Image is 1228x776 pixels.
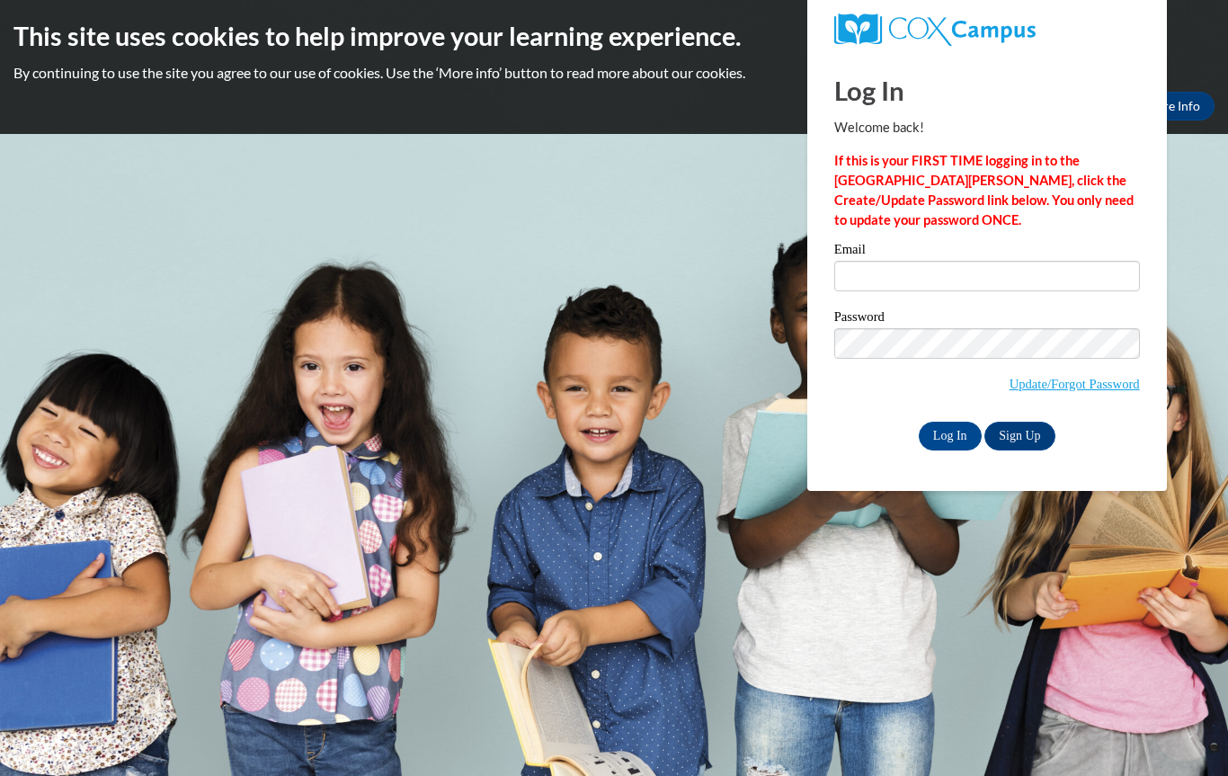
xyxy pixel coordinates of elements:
[834,243,1140,261] label: Email
[1130,92,1215,120] a: More Info
[1156,704,1214,762] iframe: Button to launch messaging window
[834,118,1140,138] p: Welcome back!
[834,72,1140,109] h1: Log In
[834,310,1140,328] label: Password
[1025,661,1061,697] iframe: Close message
[13,18,1215,54] h2: This site uses cookies to help improve your learning experience.
[13,63,1215,83] p: By continuing to use the site you agree to our use of cookies. Use the ‘More info’ button to read...
[919,422,982,450] input: Log In
[834,153,1134,227] strong: If this is your FIRST TIME logging in to the [GEOGRAPHIC_DATA][PERSON_NAME], click the Create/Upd...
[984,422,1054,450] a: Sign Up
[1010,377,1140,391] a: Update/Forgot Password
[834,13,1140,46] a: COX Campus
[834,13,1036,46] img: COX Campus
